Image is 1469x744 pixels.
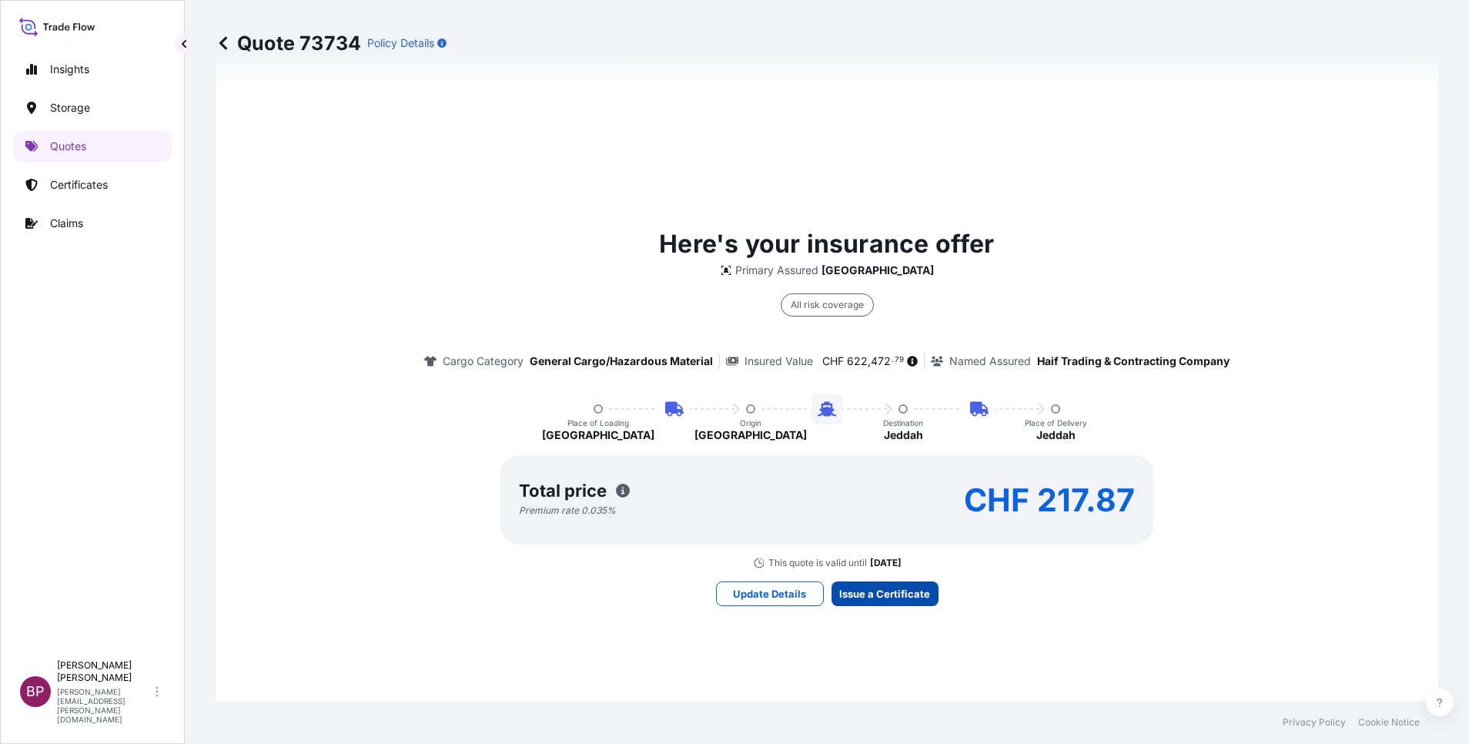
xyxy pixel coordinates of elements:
[740,418,761,427] p: Origin
[443,354,524,369] p: Cargo Category
[50,100,90,116] p: Storage
[57,687,152,724] p: [PERSON_NAME][EMAIL_ADDRESS][PERSON_NAME][DOMAIN_NAME]
[1283,716,1346,729] a: Privacy Policy
[694,427,807,443] p: [GEOGRAPHIC_DATA]
[530,354,713,369] p: General Cargo/Hazardous Material
[884,427,923,443] p: Jeddah
[839,586,930,602] p: Issue a Certificate
[13,92,172,123] a: Storage
[567,418,629,427] p: Place of Loading
[1025,418,1087,427] p: Place of Delivery
[13,208,172,239] a: Claims
[949,354,1031,369] p: Named Assured
[868,356,871,367] span: ,
[13,131,172,162] a: Quotes
[519,504,616,517] p: Premium rate 0.035 %
[50,216,83,231] p: Claims
[13,54,172,85] a: Insights
[1358,716,1420,729] a: Cookie Notice
[659,226,994,263] p: Here's your insurance offer
[768,557,867,569] p: This quote is valid until
[367,35,434,51] p: Policy Details
[26,684,45,699] span: BP
[57,659,152,684] p: [PERSON_NAME] [PERSON_NAME]
[870,557,902,569] p: [DATE]
[781,293,874,317] div: All risk coverage
[883,418,923,427] p: Destination
[1037,354,1230,369] p: Haif Trading & Contracting Company
[964,488,1135,512] p: CHF 217.87
[847,356,868,367] span: 622
[50,139,86,154] p: Quotes
[892,357,894,363] span: .
[871,356,891,367] span: 472
[745,354,813,369] p: Insured Value
[13,169,172,200] a: Certificates
[1036,427,1076,443] p: Jeddah
[216,31,361,55] p: Quote 73734
[50,177,108,193] p: Certificates
[519,483,607,498] p: Total price
[50,62,89,77] p: Insights
[735,263,818,278] p: Primary Assured
[542,427,654,443] p: [GEOGRAPHIC_DATA]
[733,586,806,602] p: Update Details
[716,581,824,606] button: Update Details
[822,356,844,367] span: CHF
[895,357,904,363] span: 79
[822,263,934,278] p: [GEOGRAPHIC_DATA]
[832,581,939,606] button: Issue a Certificate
